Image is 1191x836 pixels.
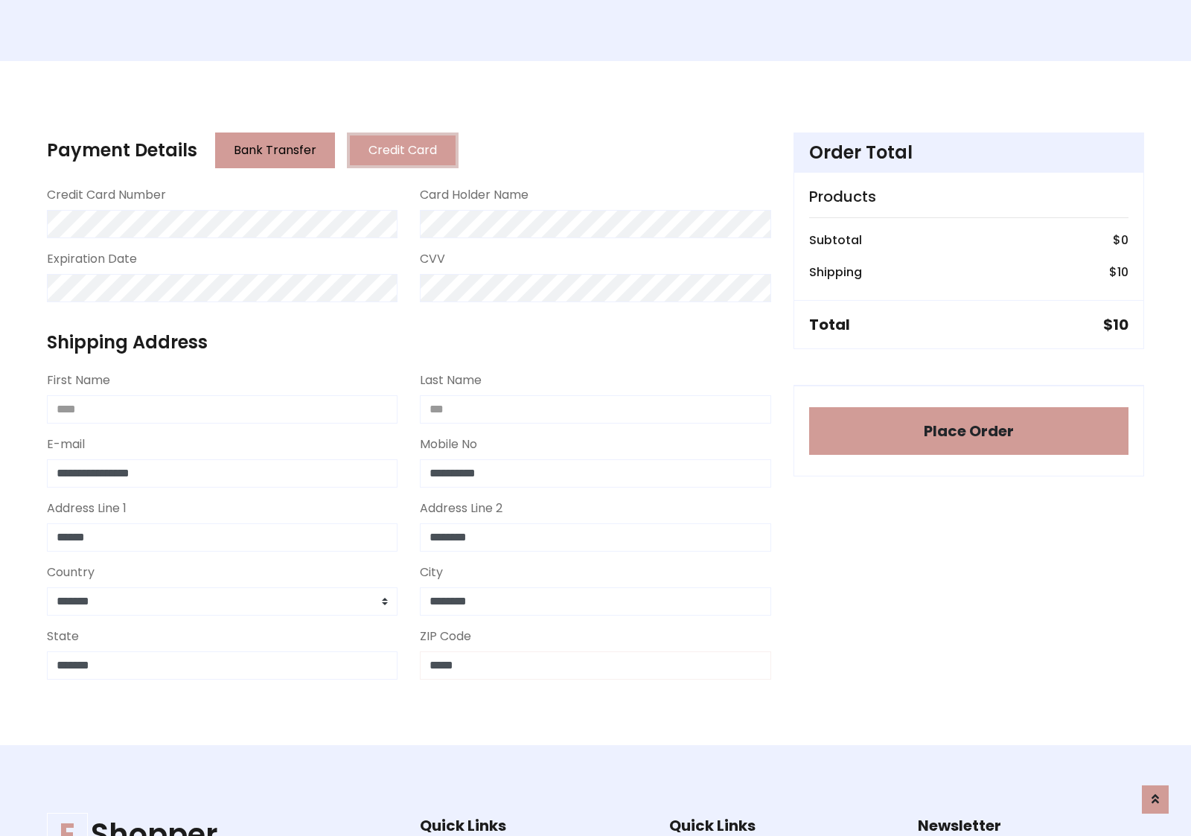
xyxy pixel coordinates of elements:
button: Credit Card [347,133,459,168]
h5: Quick Links [669,817,895,835]
label: E-mail [47,435,85,453]
button: Bank Transfer [215,133,335,168]
h5: Products [809,188,1128,205]
label: Address Line 2 [420,500,502,517]
h5: Newsletter [918,817,1144,835]
h6: $ [1109,265,1128,279]
span: 0 [1121,232,1128,249]
label: State [47,628,79,645]
label: ZIP Code [420,628,471,645]
label: Credit Card Number [47,186,166,204]
h4: Order Total [809,142,1128,164]
h6: Subtotal [809,233,862,247]
button: Place Order [809,407,1128,455]
span: 10 [1117,264,1128,281]
label: Expiration Date [47,250,137,268]
label: Country [47,564,95,581]
label: Address Line 1 [47,500,127,517]
span: 10 [1113,314,1128,335]
h5: $ [1103,316,1128,334]
label: City [420,564,443,581]
h6: Shipping [809,265,862,279]
h6: $ [1113,233,1128,247]
label: Mobile No [420,435,477,453]
label: CVV [420,250,445,268]
label: Last Name [420,371,482,389]
h5: Quick Links [420,817,646,835]
h5: Total [809,316,850,334]
h4: Shipping Address [47,332,771,354]
label: First Name [47,371,110,389]
label: Card Holder Name [420,186,529,204]
h4: Payment Details [47,140,197,162]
